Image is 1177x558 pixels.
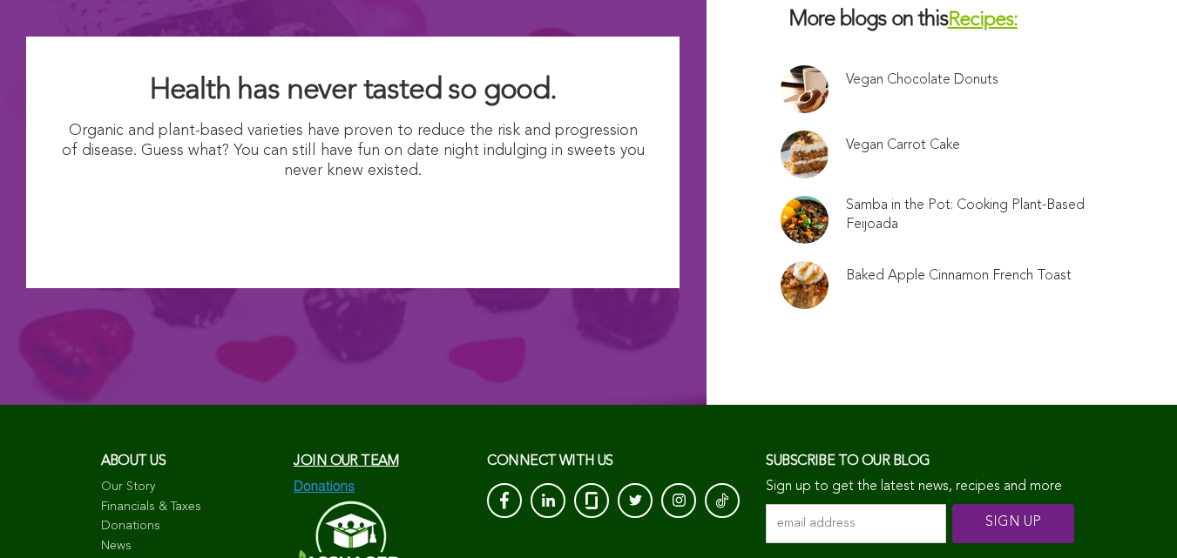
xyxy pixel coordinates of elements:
[952,504,1074,543] input: SIGN UP
[61,121,645,182] p: Organic and plant-based varieties have proven to reduce the risk and progression of disease. Gues...
[101,518,277,535] a: Donations
[846,136,960,155] a: Vegan Carrot Cake
[766,448,1076,474] h3: Subscribe to our blog
[294,479,355,494] img: Donations
[101,479,277,496] a: Our Story
[294,454,398,468] a: Join our team
[846,196,1088,234] a: Samba in the Pot: Cooking Plant-Based Feijoada
[487,454,613,468] span: CONNECT with us
[846,71,998,90] a: Vegan Chocolate Donuts
[948,10,1018,30] a: Recipes:
[182,191,524,253] img: I Want Organic Shopping For Less
[846,266,1072,286] a: Baked Apple Cinnamon French Toast
[61,71,645,110] h2: Health has never tasted so good.
[1090,474,1177,558] iframe: Chat Widget
[766,504,946,543] input: email address
[101,454,166,468] span: About us
[781,7,1103,34] h3: More blogs on this
[101,538,277,555] a: News
[716,492,728,509] img: Tik-Tok-Icon
[766,479,1076,495] p: Sign up to get the latest news, recipes and more
[585,492,598,509] img: glassdoor_White
[101,499,277,516] a: Financials & Taxes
